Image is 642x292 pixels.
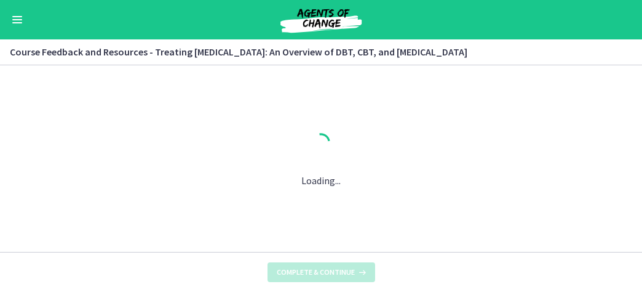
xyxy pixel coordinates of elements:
[10,12,25,27] button: Enable menu
[301,173,341,188] p: Loading...
[267,262,375,282] button: Complete & continue
[277,267,355,277] span: Complete & continue
[301,130,341,158] div: 1
[247,5,395,34] img: Agents of Change Social Work Test Prep
[10,44,617,59] h3: Course Feedback and Resources - Treating [MEDICAL_DATA]: An Overview of DBT, CBT, and [MEDICAL_DATA]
